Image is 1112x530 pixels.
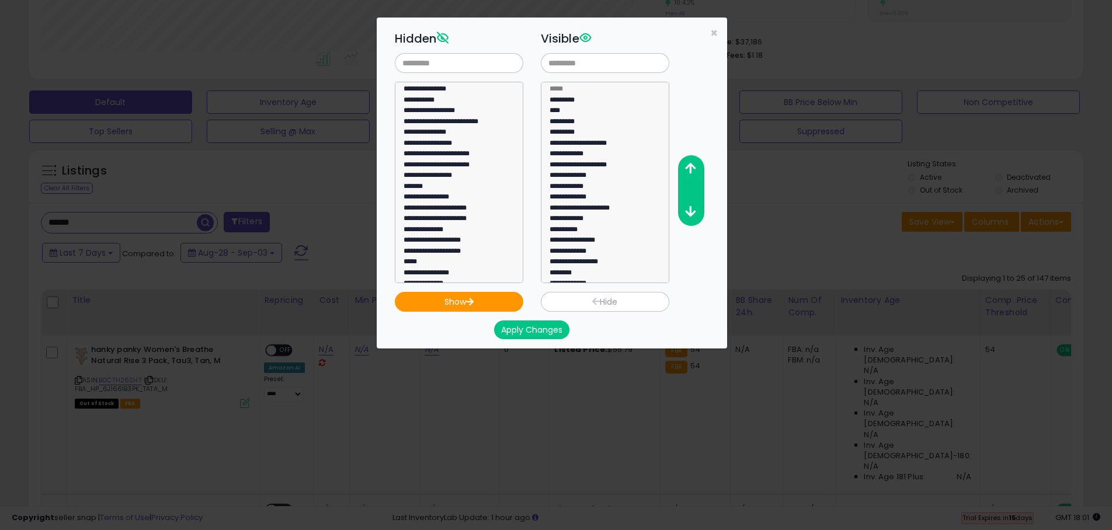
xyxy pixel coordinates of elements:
[541,30,669,47] h3: Visible
[395,292,523,312] button: Show
[494,320,569,339] button: Apply Changes
[395,30,523,47] h3: Hidden
[541,292,669,312] button: Hide
[710,25,718,41] span: ×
